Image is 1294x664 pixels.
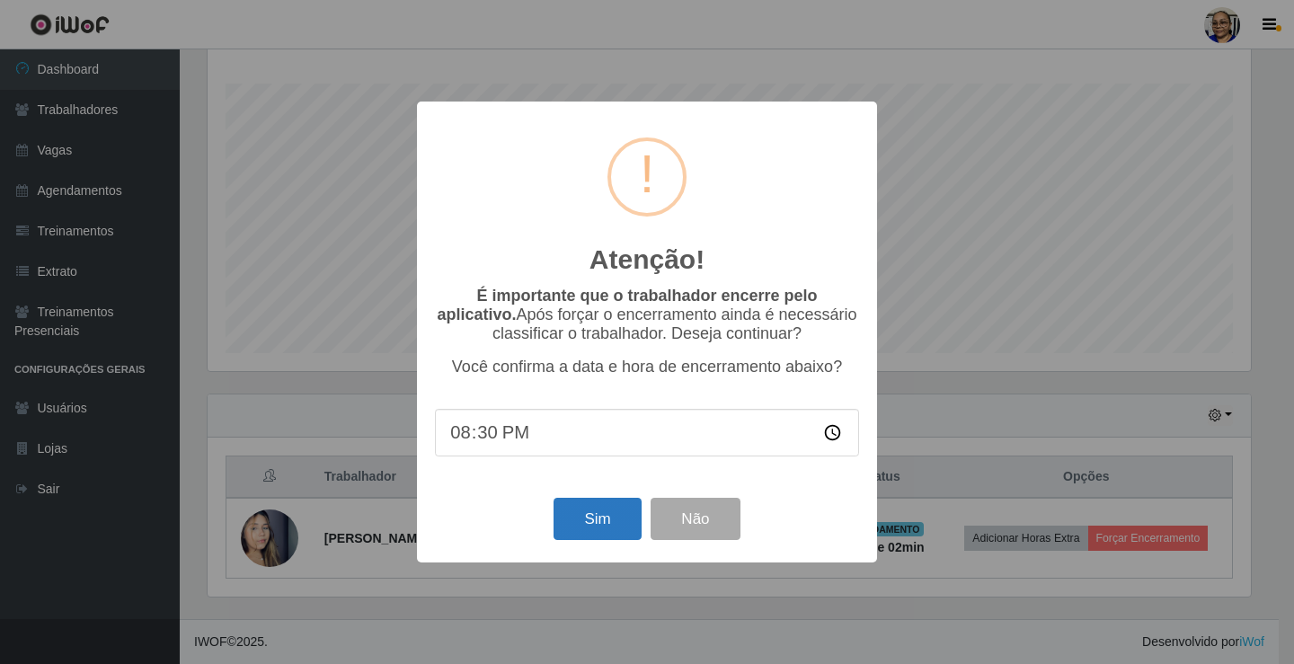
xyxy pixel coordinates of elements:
[437,287,817,323] b: É importante que o trabalhador encerre pelo aplicativo.
[651,498,740,540] button: Não
[554,498,641,540] button: Sim
[589,243,705,276] h2: Atenção!
[435,358,859,376] p: Você confirma a data e hora de encerramento abaixo?
[435,287,859,343] p: Após forçar o encerramento ainda é necessário classificar o trabalhador. Deseja continuar?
